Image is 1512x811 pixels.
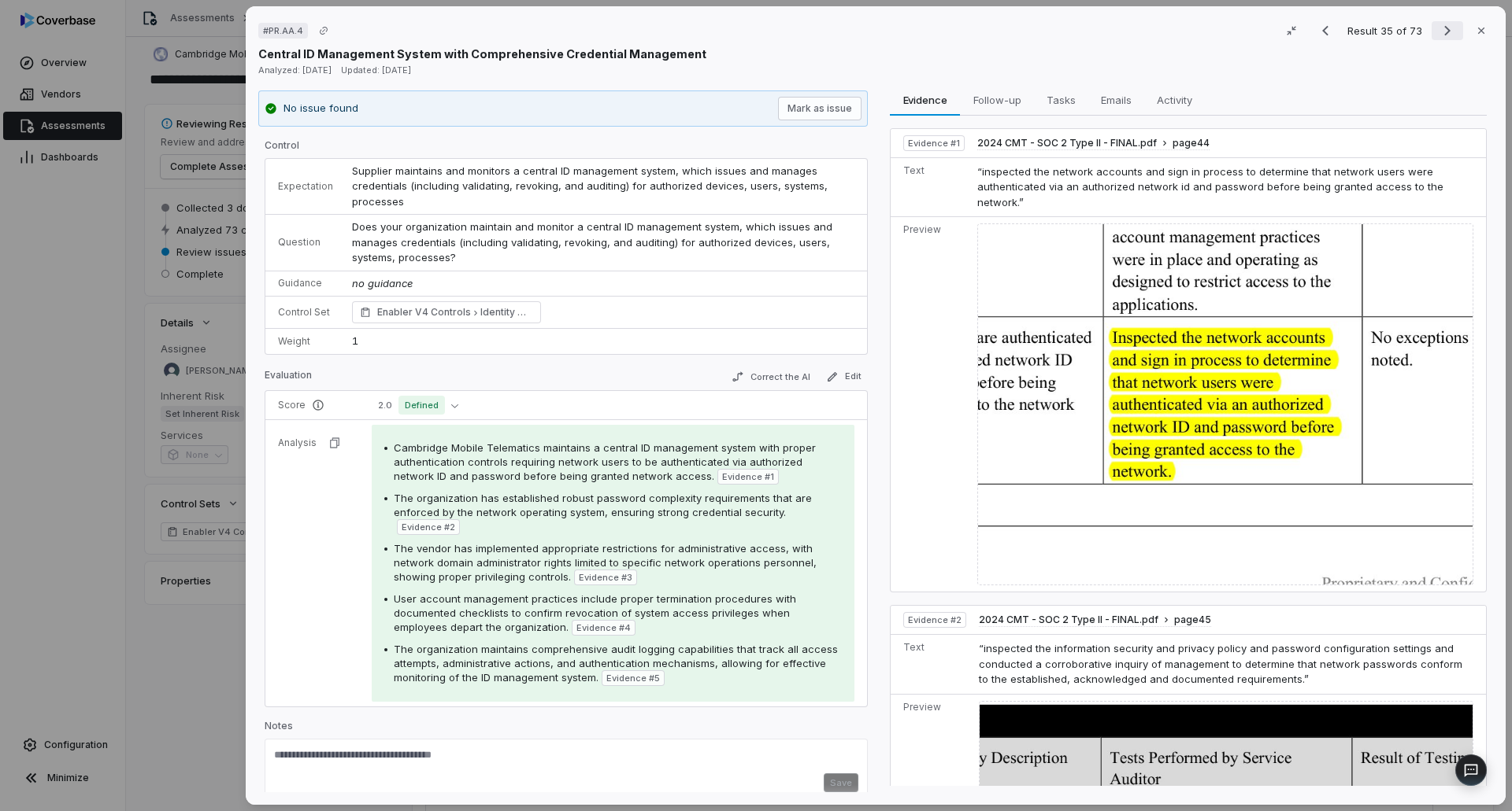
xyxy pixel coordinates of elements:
td: Text [891,635,973,695]
span: Analyzed: [DATE] [258,65,332,76]
span: Evidence # 1 [722,470,774,483]
p: Score [278,399,353,411]
span: Evidence # 5 [606,672,660,684]
img: ed1dced217ba451e950ca663371ae2c0_original.jpg_w1200.jpg [977,223,1473,585]
span: “inspected the network accounts and sign in process to determine that network users were authenti... [977,165,1443,208]
span: Defined [398,396,445,415]
p: Notes [265,720,868,739]
span: 1 [352,334,358,347]
span: Evidence # 1 [908,137,960,149]
span: no guidance [352,277,413,289]
span: Supplier maintains and monitors a central ID management system, which issues and manages credenti... [352,164,831,208]
span: User account management practices include proper termination procedures with documented checklist... [394,592,796,633]
p: Control Set [278,306,333,319]
span: page 45 [1174,614,1211,626]
span: Updated: [DATE] [341,65,411,76]
span: Evidence [897,90,954,110]
span: The vendor has implemented appropriate restrictions for administrative access, with network domai... [394,542,817,583]
button: Previous result [1310,21,1341,40]
span: 2024 CMT - SOC 2 Type II - FINAL.pdf [977,137,1157,149]
span: # PR.AA.4 [263,24,303,37]
span: Cambridge Mobile Telematics maintains a central ID management system with proper authentication c... [394,441,816,482]
p: Question [278,236,333,249]
p: Central ID Management System with Comprehensive Credential Management [258,46,706,62]
span: Emails [1095,90,1138,110]
button: Correct the AI [725,367,817,386]
span: The organization maintains comprehensive audit logging capabilities that track all access attempt... [394,643,838,684]
td: Text [891,157,971,217]
span: Follow-up [967,90,1028,110]
p: Control [265,139,868,158]
p: Evaluation [265,369,312,388]
p: Weight [278,335,333,348]
span: Tasks [1040,90,1082,110]
span: Does your organization maintain and monitor a central ID management system, which issues and mana... [352,220,836,264]
button: 2.0Defined [372,396,465,415]
span: Enabler V4 Controls Identity Management, Authentication, and Access Control [377,304,533,320]
button: Edit [820,367,868,386]
span: Evidence # 2 [402,521,455,533]
button: Mark as issue [778,97,862,120]
span: Activity [1151,90,1199,110]
p: Guidance [278,277,333,289]
span: Evidence # 3 [579,571,632,584]
button: 2024 CMT - SOC 2 Type II - FINAL.pdfpage45 [979,614,1211,627]
button: Next result [1432,21,1463,40]
span: “inspected the information security and privacy policy and password configuration settings and co... [979,642,1462,685]
button: 2024 CMT - SOC 2 Type II - FINAL.pdfpage44 [977,137,1210,150]
span: Evidence # 2 [908,614,962,626]
p: Analysis [278,437,317,449]
span: The organization has established robust password complexity requirements that are enforced by the... [394,492,812,518]
p: No issue found [283,101,358,116]
span: 2024 CMT - SOC 2 Type II - FINAL.pdf [979,614,1158,626]
button: Copy link [309,17,338,45]
td: Preview [891,217,971,592]
span: page 44 [1173,137,1210,149]
span: Evidence # 4 [576,621,631,634]
p: Result 35 of 73 [1347,22,1425,39]
p: Expectation [278,180,333,193]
